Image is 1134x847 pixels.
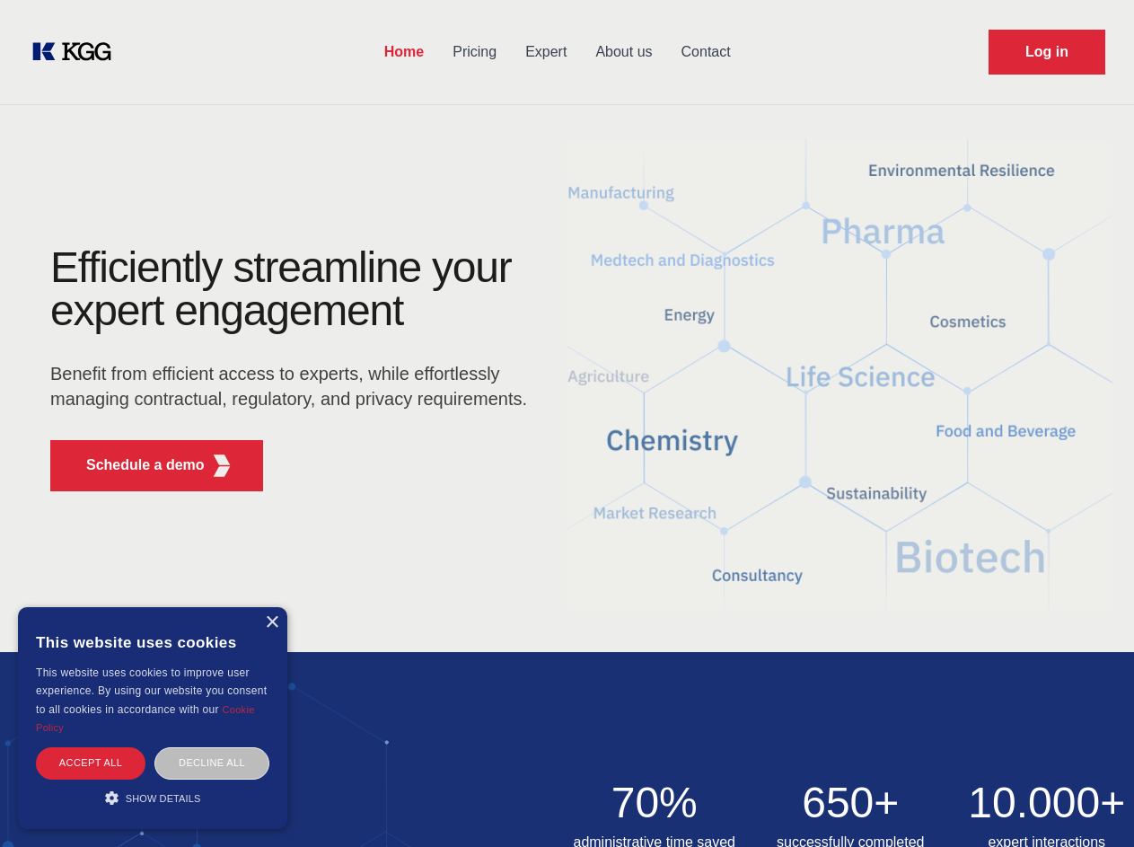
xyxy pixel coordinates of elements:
a: Pricing [438,29,511,75]
span: Show details [126,793,201,804]
a: KOL Knowledge Platform: Talk to Key External Experts (KEE) [29,38,126,66]
p: Benefit from efficient access to experts, while effortlessly managing contractual, regulatory, an... [50,361,539,411]
h2: 70% [567,781,743,825]
a: Home [370,29,438,75]
span: This website uses cookies to improve user experience. By using our website you consent to all coo... [36,666,267,716]
div: Show details [36,789,269,807]
img: KGG Fifth Element RED [211,454,233,477]
a: Contact [667,29,745,75]
div: Accept all [36,747,145,779]
a: About us [581,29,666,75]
h1: Efficiently streamline your expert engagement [50,246,539,332]
h2: 650+ [763,781,938,825]
div: This website uses cookies [36,621,269,664]
button: Schedule a demoKGG Fifth Element RED [50,440,263,491]
a: Request Demo [989,30,1105,75]
div: Decline all [154,747,269,779]
div: Close [265,616,278,630]
p: Schedule a demo [86,454,205,476]
img: KGG Fifth Element RED [567,117,1113,634]
a: Cookie Policy [36,704,255,733]
a: Expert [511,29,581,75]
